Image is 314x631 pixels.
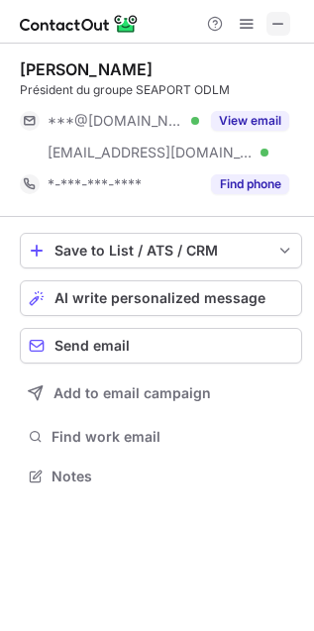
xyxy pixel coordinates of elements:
[211,174,289,194] button: Reveal Button
[20,463,302,490] button: Notes
[20,81,302,99] div: Président du groupe SEAPORT ODLM
[211,111,289,131] button: Reveal Button
[48,144,254,161] span: [EMAIL_ADDRESS][DOMAIN_NAME]
[48,112,184,130] span: ***@[DOMAIN_NAME]
[20,233,302,268] button: save-profile-one-click
[54,290,265,306] span: AI write personalized message
[20,280,302,316] button: AI write personalized message
[53,385,211,401] span: Add to email campaign
[20,423,302,451] button: Find work email
[20,12,139,36] img: ContactOut v5.3.10
[54,243,267,259] div: Save to List / ATS / CRM
[20,59,153,79] div: [PERSON_NAME]
[20,328,302,364] button: Send email
[54,338,130,354] span: Send email
[52,428,294,446] span: Find work email
[52,468,294,485] span: Notes
[20,375,302,411] button: Add to email campaign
